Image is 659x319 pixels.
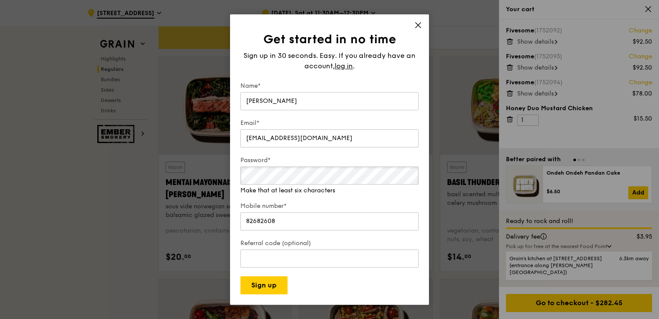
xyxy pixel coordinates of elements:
label: Mobile number* [240,202,419,211]
label: Email* [240,119,419,128]
h1: Get started in no time [240,32,419,47]
span: Sign up in 30 seconds. Easy. If you already have an account, [243,51,416,70]
label: Referral code (optional) [240,239,419,248]
span: log in [335,61,353,71]
span: . [353,62,355,70]
button: Sign up [240,276,288,294]
label: Name* [240,82,419,90]
div: Make that at least six characters [240,186,419,195]
label: Password* [240,156,419,165]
